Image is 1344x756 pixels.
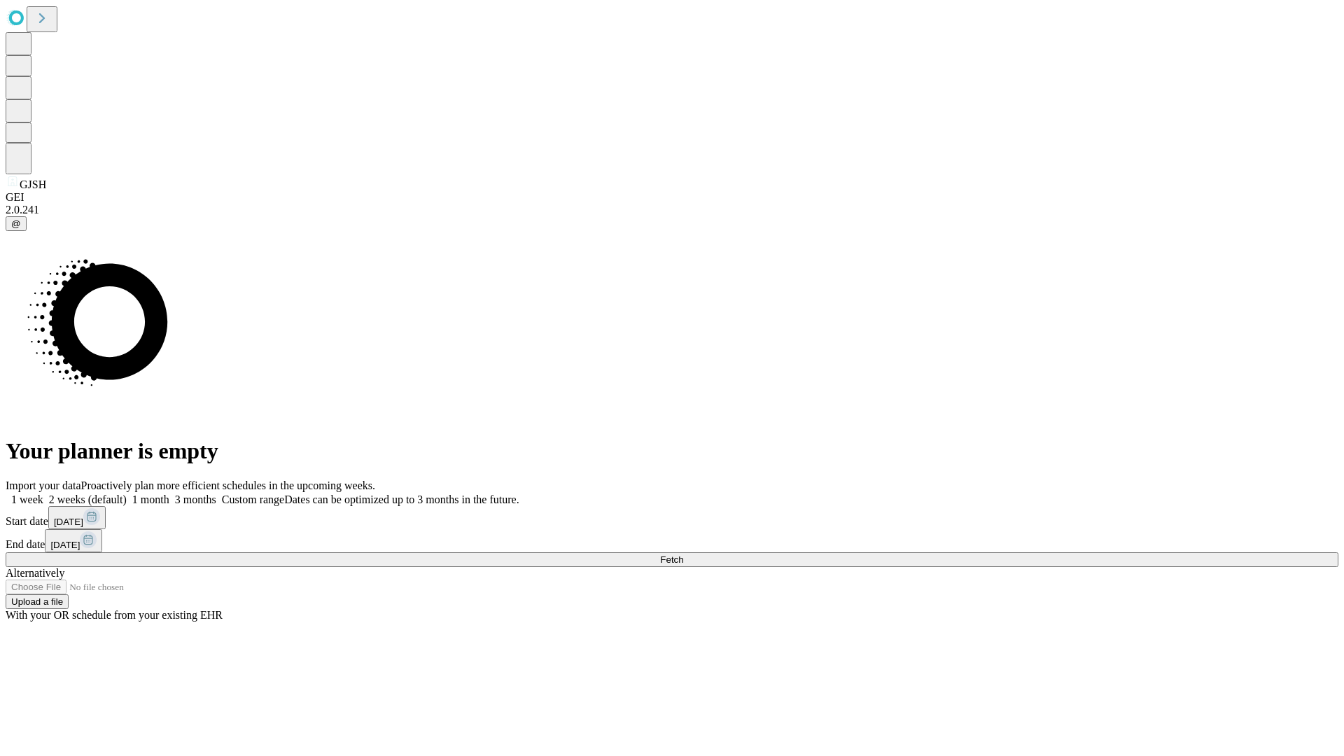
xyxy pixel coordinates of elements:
span: 3 months [175,493,216,505]
span: Proactively plan more efficient schedules in the upcoming weeks. [81,479,375,491]
button: [DATE] [45,529,102,552]
h1: Your planner is empty [6,438,1338,464]
span: Fetch [660,554,683,565]
span: 1 month [132,493,169,505]
button: [DATE] [48,506,106,529]
div: 2.0.241 [6,204,1338,216]
div: Start date [6,506,1338,529]
div: GEI [6,191,1338,204]
span: @ [11,218,21,229]
span: 1 week [11,493,43,505]
button: @ [6,216,27,231]
span: GJSH [20,178,46,190]
span: [DATE] [54,517,83,527]
div: End date [6,529,1338,552]
span: Alternatively [6,567,64,579]
span: 2 weeks (default) [49,493,127,505]
span: Import your data [6,479,81,491]
span: With your OR schedule from your existing EHR [6,609,223,621]
span: Custom range [222,493,284,505]
button: Upload a file [6,594,69,609]
span: Dates can be optimized up to 3 months in the future. [284,493,519,505]
button: Fetch [6,552,1338,567]
span: [DATE] [50,540,80,550]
